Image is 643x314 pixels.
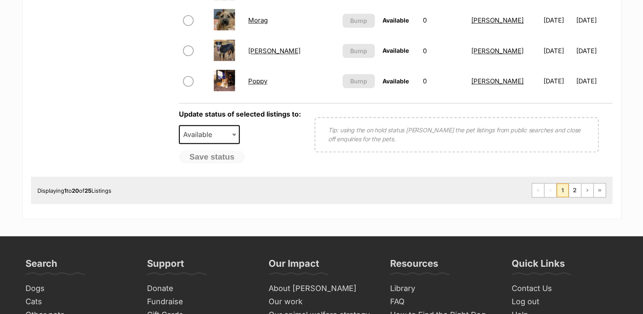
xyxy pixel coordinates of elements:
a: Our work [265,295,378,308]
img: Poppy [214,70,235,91]
a: Cats [22,295,135,308]
a: Next page [581,183,593,197]
a: Poppy [248,77,267,85]
span: Bump [350,77,367,86]
td: [DATE] [576,66,611,96]
td: [DATE] [540,66,575,96]
span: Previous page [544,183,556,197]
span: Available [382,17,409,24]
h3: Search [25,257,57,274]
a: Donate [144,282,257,295]
strong: 25 [85,187,91,194]
strong: 20 [72,187,79,194]
span: Bump [350,46,367,55]
strong: 1 [64,187,67,194]
a: Morag [248,16,268,24]
span: Available [382,77,409,85]
h3: Resources [390,257,438,274]
h3: Quick Links [512,257,565,274]
nav: Pagination [532,183,606,197]
button: Bump [343,44,374,58]
button: Save status [179,150,245,164]
label: Update status of selected listings to: [179,110,301,118]
a: [PERSON_NAME] [471,47,524,55]
a: [PERSON_NAME] [471,16,524,24]
h3: Support [147,257,184,274]
a: Library [387,282,500,295]
span: Page 1 [557,183,569,197]
td: [DATE] [540,36,575,66]
td: 0 [419,66,467,96]
span: Displaying to of Listings [37,187,111,194]
a: FAQ [387,295,500,308]
a: Fundraise [144,295,257,308]
td: [DATE] [576,6,611,35]
button: Bump [343,14,374,28]
a: Last page [594,183,606,197]
td: 0 [419,36,467,66]
p: Tip: using the on hold status [PERSON_NAME] the pet listings from public searches and close off e... [328,126,585,143]
a: [PERSON_NAME] [471,77,524,85]
a: [PERSON_NAME] [248,47,300,55]
a: About [PERSON_NAME] [265,282,378,295]
span: First page [532,183,544,197]
a: Page 2 [569,183,581,197]
td: [DATE] [576,36,611,66]
a: Contact Us [508,282,621,295]
h3: Our Impact [269,257,319,274]
td: 0 [419,6,467,35]
button: Bump [343,74,374,88]
span: Available [180,128,221,140]
span: Bump [350,16,367,25]
td: [DATE] [540,6,575,35]
span: Available [179,125,240,144]
span: Available [382,47,409,54]
a: Log out [508,295,621,308]
a: Dogs [22,282,135,295]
